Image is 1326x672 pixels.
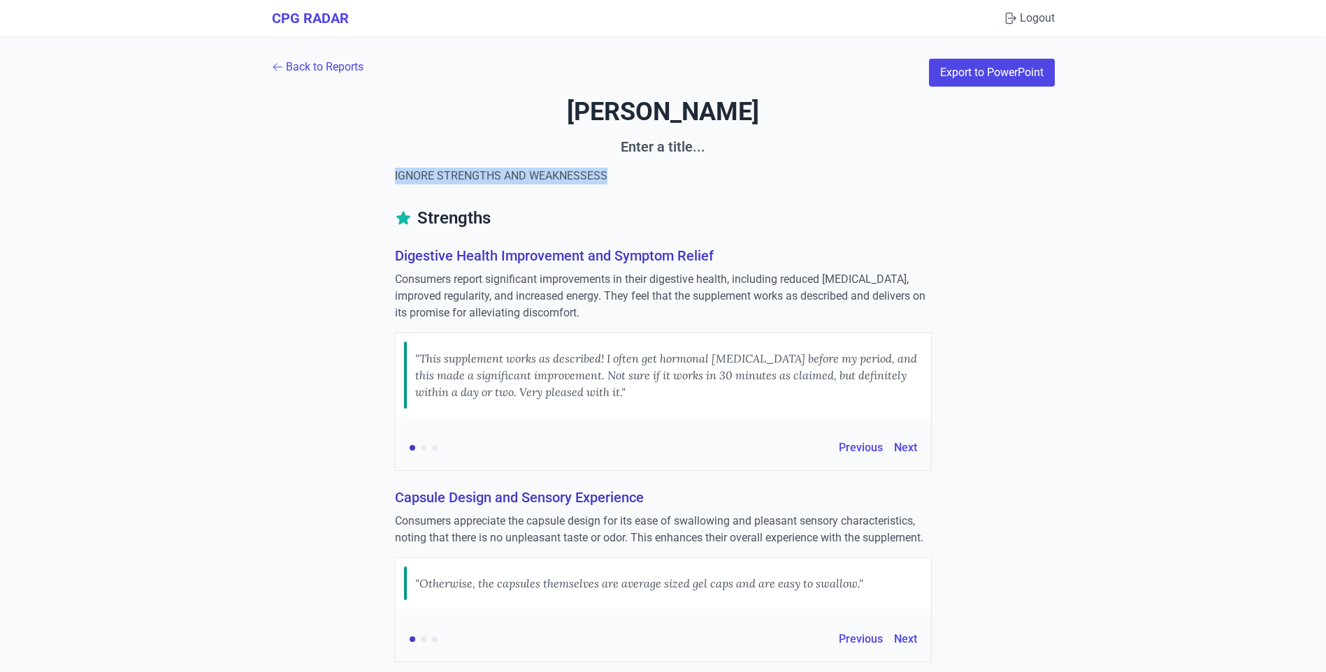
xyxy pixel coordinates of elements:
[272,59,363,75] a: Back to Reports
[395,488,932,507] h3: Capsule Design and Sensory Experience
[894,631,917,648] button: Next
[415,342,923,409] div: "This supplement works as described! I often get hormonal [MEDICAL_DATA] before my period, and th...
[839,631,883,648] button: Previous
[1003,10,1055,27] button: Logout
[421,636,426,642] button: Evidence 2
[395,168,932,184] p: IGNORE STRENGTHS AND WEAKNESSESS
[432,636,438,642] button: Evidence 3
[272,98,1055,126] h1: [PERSON_NAME]
[272,8,349,28] a: CPG RADAR
[395,207,932,235] h2: Strengths
[395,271,932,321] p: Consumers report significant improvements in their digestive health, including reduced [MEDICAL_D...
[395,513,932,546] p: Consumers appreciate the capsule design for its ease of swallowing and pleasant sensory character...
[415,567,863,600] div: "Otherwise, the capsules themselves are average sized gel caps and are easy to swallow."
[395,137,932,156] h2: Enter a title...
[410,445,415,451] button: Evidence 1
[929,59,1055,87] button: Export to PowerPoint
[410,636,415,642] button: Evidence 1
[894,439,917,456] button: Next
[395,246,932,265] h3: Digestive Health Improvement and Symptom Relief
[421,445,426,451] button: Evidence 2
[839,439,883,456] button: Previous
[432,445,438,451] button: Evidence 3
